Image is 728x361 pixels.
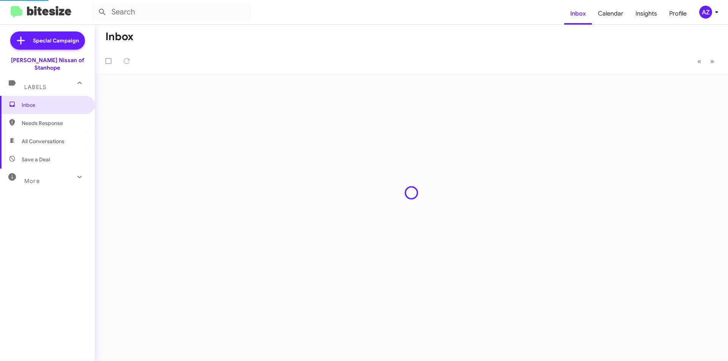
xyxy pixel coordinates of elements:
nav: Page navigation example [693,53,719,69]
a: Inbox [564,3,592,25]
button: Next [706,53,719,69]
span: Inbox [22,101,86,109]
div: AZ [699,6,712,19]
h1: Inbox [105,31,133,43]
button: Previous [693,53,706,69]
span: « [697,56,701,66]
a: Profile [663,3,693,25]
a: Special Campaign [10,31,85,50]
span: » [710,56,714,66]
span: Save a Deal [22,156,50,163]
span: More [24,178,40,184]
span: Special Campaign [33,37,79,44]
a: Calendar [592,3,629,25]
a: Insights [629,3,663,25]
span: All Conversations [22,138,64,145]
span: Needs Response [22,119,86,127]
button: AZ [693,6,720,19]
input: Search [92,3,251,21]
span: Labels [24,84,46,91]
